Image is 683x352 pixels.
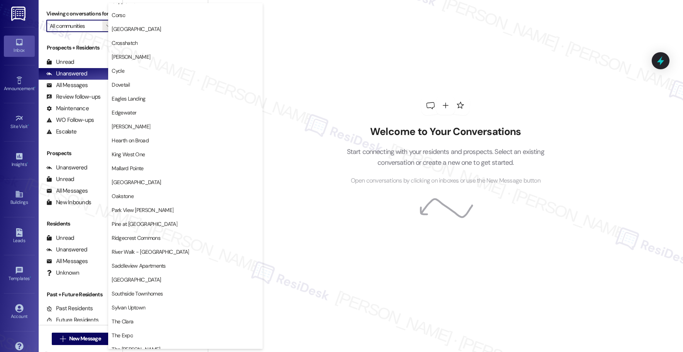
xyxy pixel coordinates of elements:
[112,109,136,116] span: Edgewater
[46,316,99,324] div: Future Residents
[112,248,189,256] span: River Walk - [GEOGRAPHIC_DATA]
[39,290,122,299] div: Past + Future Residents
[112,11,125,19] span: Corso
[335,126,556,138] h2: Welcome to Your Conversations
[39,149,122,157] div: Prospects
[112,123,150,130] span: [PERSON_NAME]
[112,276,161,284] span: [GEOGRAPHIC_DATA]
[46,198,91,207] div: New Inbounds
[112,25,161,33] span: [GEOGRAPHIC_DATA]
[112,164,143,172] span: Mallard Pointe
[28,123,29,128] span: •
[112,234,160,242] span: Ridgecrest Commons
[4,226,35,247] a: Leads
[112,318,133,325] span: The Clara
[27,161,28,166] span: •
[4,36,35,56] a: Inbox
[46,70,87,78] div: Unanswered
[112,67,124,75] span: Cycle
[52,333,109,345] button: New Message
[46,58,74,66] div: Unread
[39,220,122,228] div: Residents
[46,116,94,124] div: WO Follow-ups
[50,20,102,32] input: All communities
[112,81,129,89] span: Dovetail
[46,81,88,89] div: All Messages
[46,93,100,101] div: Review follow-ups
[112,206,173,214] span: Park View [PERSON_NAME]
[112,150,145,158] span: King West One
[46,304,93,313] div: Past Residents
[112,220,177,228] span: Pine at [GEOGRAPHIC_DATA]
[112,53,150,61] span: [PERSON_NAME]
[112,290,163,297] span: Southside Townhomes
[112,304,145,311] span: Sylvan Uptown
[46,8,115,20] label: Viewing conversations for
[112,262,165,270] span: Saddleview Apartments
[112,39,138,47] span: Crosshatch
[46,175,74,183] div: Unread
[46,234,74,242] div: Unread
[4,150,35,171] a: Insights •
[46,128,76,136] div: Escalate
[351,176,540,186] span: Open conversations by clicking on inboxes or use the New Message button
[4,264,35,285] a: Templates •
[60,336,66,342] i: 
[112,95,145,103] span: Eagles Landing
[4,112,35,133] a: Site Visit •
[69,335,101,343] span: New Message
[112,331,133,339] span: The Expo
[112,178,161,186] span: [GEOGRAPHIC_DATA]
[4,302,35,323] a: Account
[112,137,149,144] span: Hearth on Broad
[106,23,110,29] i: 
[112,192,133,200] span: Oakstone
[30,275,31,280] span: •
[46,269,79,277] div: Unknown
[335,146,556,168] p: Start connecting with your residents and prospects. Select an existing conversation or create a n...
[46,164,87,172] div: Unanswered
[46,104,89,113] div: Maintenance
[39,44,122,52] div: Prospects + Residents
[11,7,27,21] img: ResiDesk Logo
[46,246,87,254] div: Unanswered
[46,187,88,195] div: All Messages
[46,257,88,265] div: All Messages
[4,188,35,208] a: Buildings
[34,85,36,90] span: •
